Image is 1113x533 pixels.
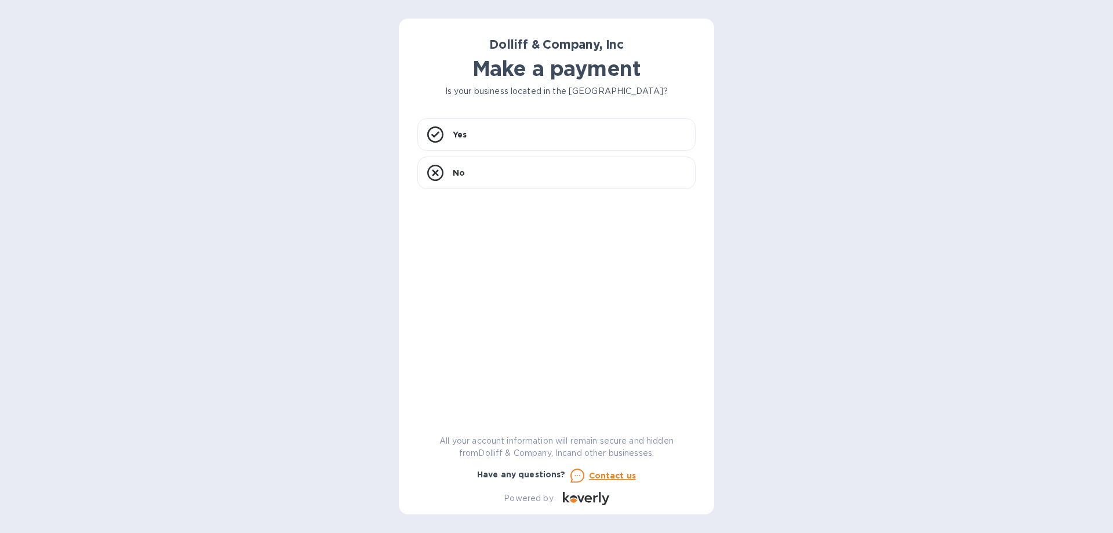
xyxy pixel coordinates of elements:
p: All your account information will remain secure and hidden from Dolliff & Company, Inc and other ... [417,435,696,459]
p: Powered by [504,492,553,505]
p: Yes [453,129,467,140]
p: Is your business located in the [GEOGRAPHIC_DATA]? [417,85,696,97]
p: No [453,167,465,179]
b: Have any questions? [477,470,566,479]
h1: Make a payment [417,56,696,81]
b: Dolliff & Company, Inc [489,37,624,52]
u: Contact us [589,471,636,480]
